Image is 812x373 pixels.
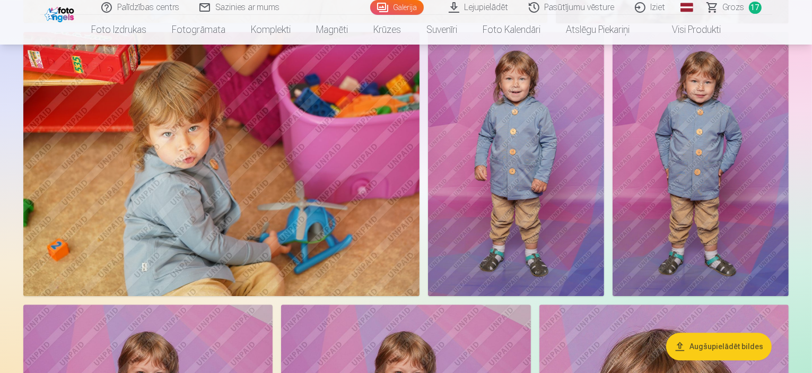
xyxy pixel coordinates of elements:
[642,15,734,45] a: Visi produkti
[666,333,772,360] button: Augšupielādēt bildes
[303,15,361,45] a: Magnēti
[78,15,159,45] a: Foto izdrukas
[749,2,762,14] span: 17
[553,15,642,45] a: Atslēgu piekariņi
[723,1,745,14] span: Grozs
[159,15,238,45] a: Fotogrāmata
[361,15,414,45] a: Krūzes
[470,15,553,45] a: Foto kalendāri
[45,4,77,22] img: /fa1
[414,15,470,45] a: Suvenīri
[238,15,303,45] a: Komplekti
